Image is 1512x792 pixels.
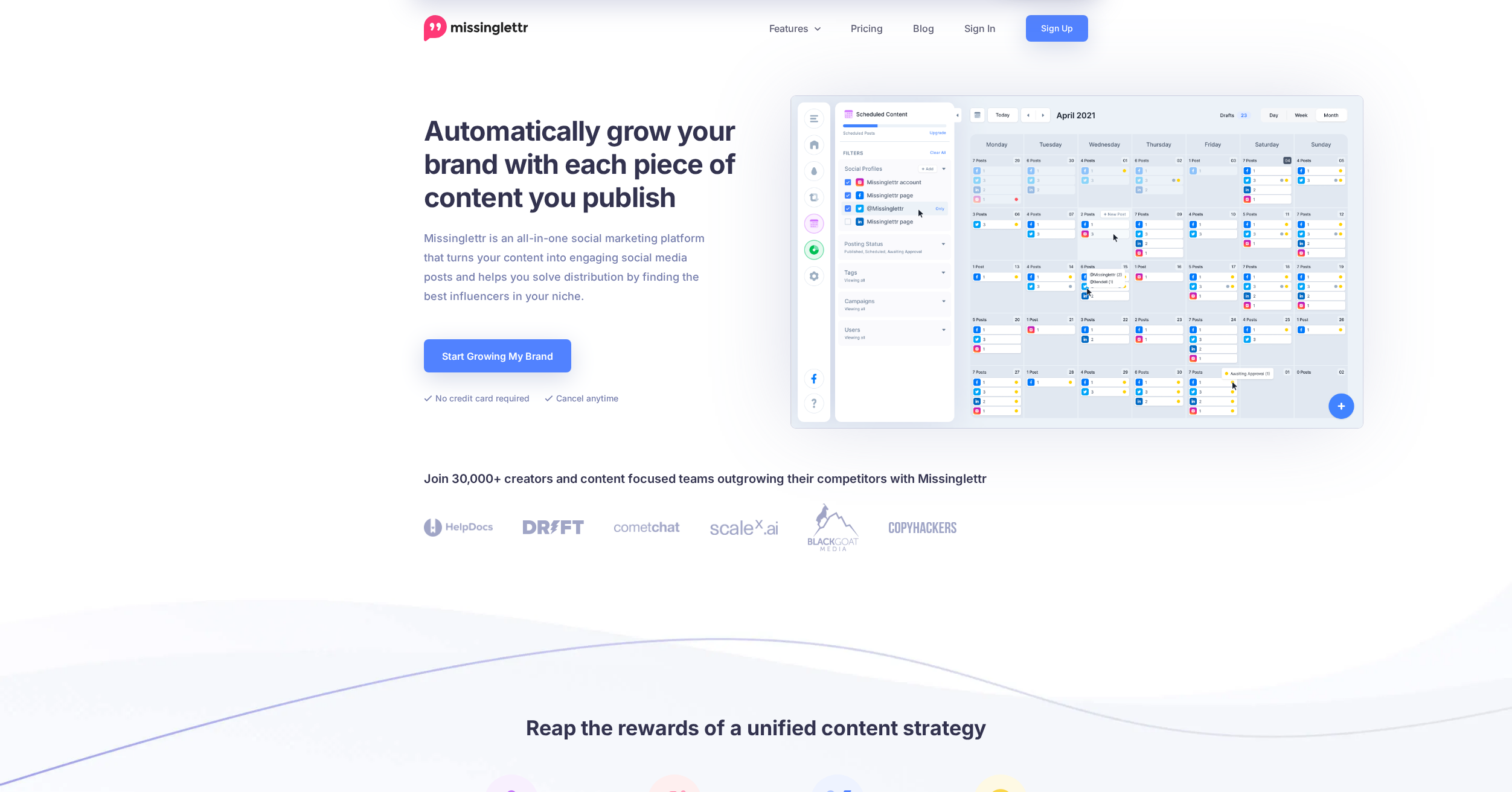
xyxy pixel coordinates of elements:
[836,15,898,42] a: Pricing
[424,714,1088,741] h2: Reap the rewards of a unified content strategy
[754,15,836,42] a: Features
[424,339,571,372] a: Start Growing My Brand
[1026,15,1088,42] a: Sign Up
[424,229,705,306] p: Missinglettr is an all-in-one social marketing platform that turns your content into engaging soc...
[898,15,949,42] a: Blog
[424,391,530,406] li: No credit card required
[424,114,765,214] h1: Automatically grow your brand with each piece of content you publish
[545,391,618,406] li: Cancel anytime
[424,15,528,42] a: Home
[424,469,1088,488] h4: Join 30,000+ creators and content focused teams outgrowing their competitors with Missinglettr
[949,15,1011,42] a: Sign In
